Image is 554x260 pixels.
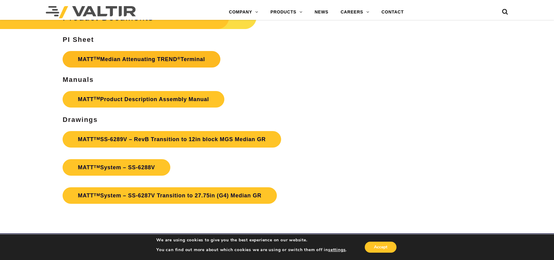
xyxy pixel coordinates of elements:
button: settings [328,247,346,253]
strong: Drawings [63,116,98,123]
sup: TM [94,96,100,101]
strong: PI Sheet [63,36,94,43]
sup: TM [94,56,100,60]
sup: TM [94,136,100,141]
a: MATTTMProduct Description Assembly Manual [63,91,224,108]
strong: Manuals [63,76,94,83]
sup: TM [94,192,100,197]
button: Accept [365,242,396,253]
a: NEWS [309,6,335,18]
a: MATTTMSS-6289V – RevB Transition to 12in block MGS Median GR [63,131,281,148]
a: COMPANY [223,6,264,18]
a: MATTTMMedian Attenuating TREND®Terminal [63,51,220,68]
img: Valtir [46,6,136,18]
a: MATTTMSystem – SS-6287V Transition to 27.75in (G4) Median GR [63,187,277,204]
p: You can find out more about which cookies we are using or switch them off in . [156,247,347,253]
sup: TM [94,164,100,169]
a: PRODUCTS [264,6,309,18]
a: CAREERS [335,6,375,18]
p: We are using cookies to give you the best experience on our website. [156,237,347,243]
sup: ® [177,56,181,60]
a: MATTTMSystem – SS-6288V [63,159,170,176]
a: CONTACT [375,6,410,18]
